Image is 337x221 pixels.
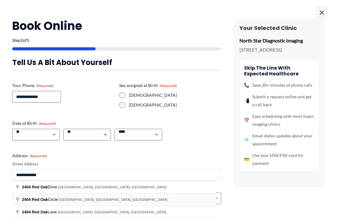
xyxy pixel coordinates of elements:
span: 2 [20,38,23,43]
span: 2404 Red Oak [22,210,48,214]
legend: Address [12,153,47,159]
span: [GEOGRAPHIC_DATA], [GEOGRAPHIC_DATA], [GEOGRAPHIC_DATA] [59,198,168,201]
span: 📲 [244,97,249,105]
legend: Sex assigned at Birth [119,82,177,89]
span: 5 [27,38,29,43]
span: 📞 [244,81,249,89]
span: Red Oak [32,197,48,202]
label: Your Phone [12,82,114,89]
span: (Required) [36,83,54,88]
li: Submit a request online and get a call back [244,93,314,109]
h4: Skip the line with Expected Healthcare [244,65,314,77]
label: [DEMOGRAPHIC_DATA] [129,92,221,98]
label: [DEMOGRAPHIC_DATA] [129,102,221,108]
span: [GEOGRAPHIC_DATA], [GEOGRAPHIC_DATA], [GEOGRAPHIC_DATA] [58,210,166,214]
span: Drive [22,185,58,189]
h3: Your Selected Clinic [239,24,319,31]
span: Circle [22,197,59,202]
li: Easy scheduling with most major imaging clinics [244,112,314,128]
span: 📅 [244,116,249,124]
span: 💳 [244,155,249,163]
h3: Tell us a bit about yourself [12,58,221,67]
span: [GEOGRAPHIC_DATA], [GEOGRAPHIC_DATA], [GEOGRAPHIC_DATA] [58,185,167,189]
h2: Book Online [12,18,221,33]
p: Step of [12,38,221,42]
label: Street Address [12,161,221,167]
span: Lane [22,210,58,214]
span: 2404 Red Oak [22,185,48,189]
p: [STREET_ADDRESS] [239,45,319,54]
li: Save 20+ minutes of phone calls [244,81,314,89]
span: 2404 [22,197,31,202]
span: (Required) [30,154,47,158]
legend: Date of Birth [12,120,56,126]
li: Email status updates about your appointment [244,132,314,148]
li: Use your HSA/FSA card for payment [244,151,314,167]
span: (Required) [39,121,56,126]
span: 📧 [244,136,249,144]
span: (Required) [160,83,177,88]
span: × [316,6,328,18]
p: North Star Diagnostic Imaging [239,36,319,45]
